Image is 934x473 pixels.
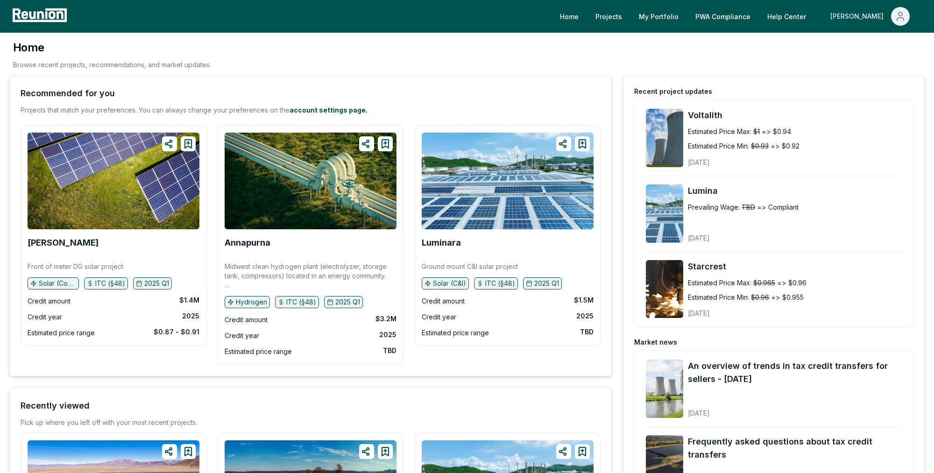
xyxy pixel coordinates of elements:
p: ITC (§48) [286,297,316,307]
a: Starcrest [688,260,902,273]
button: 2025 Q1 [324,296,363,308]
p: ITC (§48) [95,279,125,288]
p: Hydrogen [236,297,267,307]
img: Voltalith [646,109,683,167]
span: => $0.955 [771,292,804,302]
span: TBD [742,202,755,212]
a: My Portfolio [631,7,686,26]
div: Estimated price range [422,327,489,339]
img: Whipple [28,133,199,229]
p: Midwest clean hydrogen plant (electrolyzer, storage tank, compressors) located in an energy commu... [225,262,396,290]
a: Frequently asked questions about tax credit transfers [688,435,902,461]
div: Credit year [422,311,456,323]
div: TBD [580,327,594,337]
div: [DATE] [688,302,840,318]
a: Voltalith [688,109,902,122]
span: => Compliant [757,202,799,212]
span: => $0.92 [771,141,800,151]
button: 2025 Q1 [523,277,562,289]
div: Estimated Price Min: [688,141,749,151]
span: $0.965 [753,278,775,288]
p: Front of meter DG solar project [28,262,123,271]
div: $1.5M [574,296,594,305]
div: $1.4M [179,296,199,305]
a: PWA Compliance [688,7,758,26]
span: $0.96 [751,292,769,302]
h3: Home [13,40,211,55]
div: Estimated price range [28,327,95,339]
div: Estimated price range [225,346,292,357]
p: ITC (§48) [485,279,515,288]
img: Annapurna [225,133,396,229]
a: An overview of trends in tax credit transfers for sellers - [DATE] [688,360,902,386]
a: Help Center [760,7,814,26]
div: $0.87 - $0.91 [154,327,199,337]
button: Solar (Community) [28,277,79,289]
p: Browse recent projects, recommendations, and market updates. [13,60,211,70]
button: Solar (C&I) [422,277,469,289]
div: Recommended for you [21,87,115,100]
div: Prevailing Wage: [688,202,740,212]
img: Lumina [646,184,683,243]
div: 2025 [576,311,594,321]
div: [DATE] [688,402,902,418]
div: Credit amount [28,296,71,307]
img: Starcrest [646,260,683,318]
img: Luminara [422,133,594,229]
button: [PERSON_NAME] [823,7,917,26]
span: Projects that match your preferences. You can always change your preferences on the [21,106,290,114]
p: 2025 Q1 [534,279,559,288]
div: Estimated Price Max: [688,127,751,136]
div: Credit year [225,330,259,341]
div: Credit amount [225,314,268,325]
a: Home [552,7,586,26]
div: TBD [383,346,396,355]
a: Annapurna [225,238,270,247]
div: Pick up where you left off with your most recent projects. [21,418,197,427]
div: [DATE] [688,226,840,243]
a: Lumina [688,184,902,198]
p: Solar (Community) [39,279,76,288]
div: [DATE] [688,151,840,167]
div: Credit year [28,311,62,323]
span: $0.93 [751,141,769,151]
p: Solar (C&I) [433,279,466,288]
div: Recent project updates [634,87,712,96]
a: Projects [588,7,630,26]
div: [PERSON_NAME] [830,7,887,26]
div: Estimated Price Min: [688,292,749,302]
div: 2025 [182,311,199,321]
div: Estimated Price Max: [688,278,751,288]
p: Ground mount C&I solar project [422,262,518,271]
div: Credit amount [422,296,465,307]
div: 2025 [379,330,396,339]
span: => $0.96 [777,278,807,288]
a: account settings page. [290,106,368,114]
button: 2025 Q1 [133,277,172,289]
p: 2025 Q1 [144,279,169,288]
p: 2025 Q1 [335,297,360,307]
span: => $0.94 [762,127,791,136]
nav: Main [552,7,925,26]
a: Luminara [422,238,461,247]
span: $1 [753,127,760,136]
a: [PERSON_NAME] [28,238,99,247]
img: An overview of trends in tax credit transfers for sellers - October 2025 [646,360,683,418]
div: Recently viewed [21,399,90,412]
button: Hydrogen [225,296,270,308]
div: Market news [634,338,677,347]
div: $3.2M [375,314,396,324]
